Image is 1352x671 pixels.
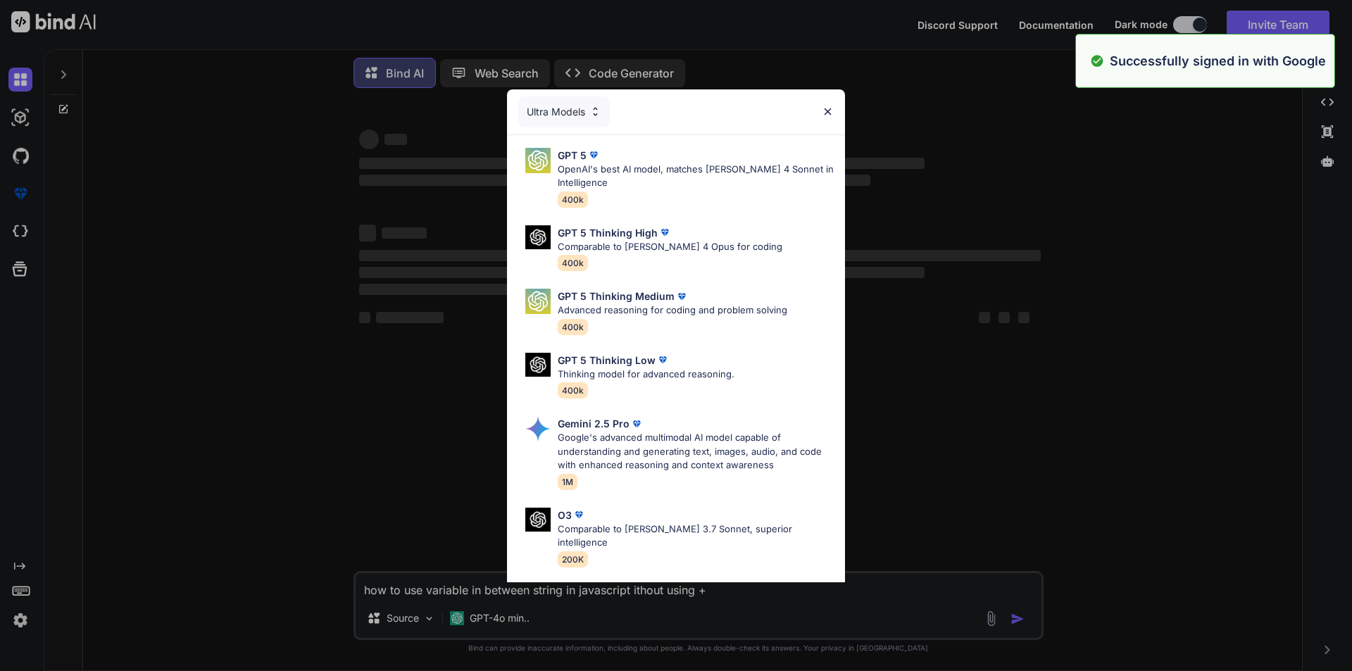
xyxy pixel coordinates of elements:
img: Pick Models [525,353,551,377]
p: GPT 5 Thinking High [558,225,658,240]
img: alert [1090,51,1104,70]
img: premium [587,148,601,162]
p: Google's advanced multimodal AI model capable of understanding and generating text, images, audio... [558,431,834,472]
img: close [822,106,834,118]
img: premium [656,353,670,367]
img: Pick Models [525,508,551,532]
p: Advanced reasoning for coding and problem solving [558,303,787,318]
p: O3 [558,508,572,522]
span: 400k [558,319,588,335]
img: Pick Models [589,106,601,118]
span: 400k [558,192,588,208]
p: OpenAI's best AI model, matches [PERSON_NAME] 4 Sonnet in Intelligence [558,163,834,190]
img: premium [675,289,689,303]
p: GPT 5 [558,148,587,163]
p: GPT 5 Thinking Low [558,353,656,368]
p: GPT 5 Thinking Medium [558,289,675,303]
p: Comparable to [PERSON_NAME] 4 Opus for coding [558,240,782,254]
span: 400k [558,382,588,399]
div: Ultra Models [518,96,610,127]
span: 400k [558,255,588,271]
span: 1M [558,474,577,490]
p: Comparable to [PERSON_NAME] 3.7 Sonnet, superior intelligence [558,522,834,550]
p: Thinking model for advanced reasoning. [558,368,734,382]
img: Pick Models [525,225,551,250]
img: Pick Models [525,289,551,314]
img: premium [572,508,586,522]
p: Gemini 2.5 Pro [558,416,630,431]
span: 200K [558,551,588,567]
p: Successfully signed in with Google [1110,51,1326,70]
img: premium [658,225,672,239]
img: premium [630,417,644,431]
img: Pick Models [525,416,551,441]
img: Pick Models [525,148,551,173]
